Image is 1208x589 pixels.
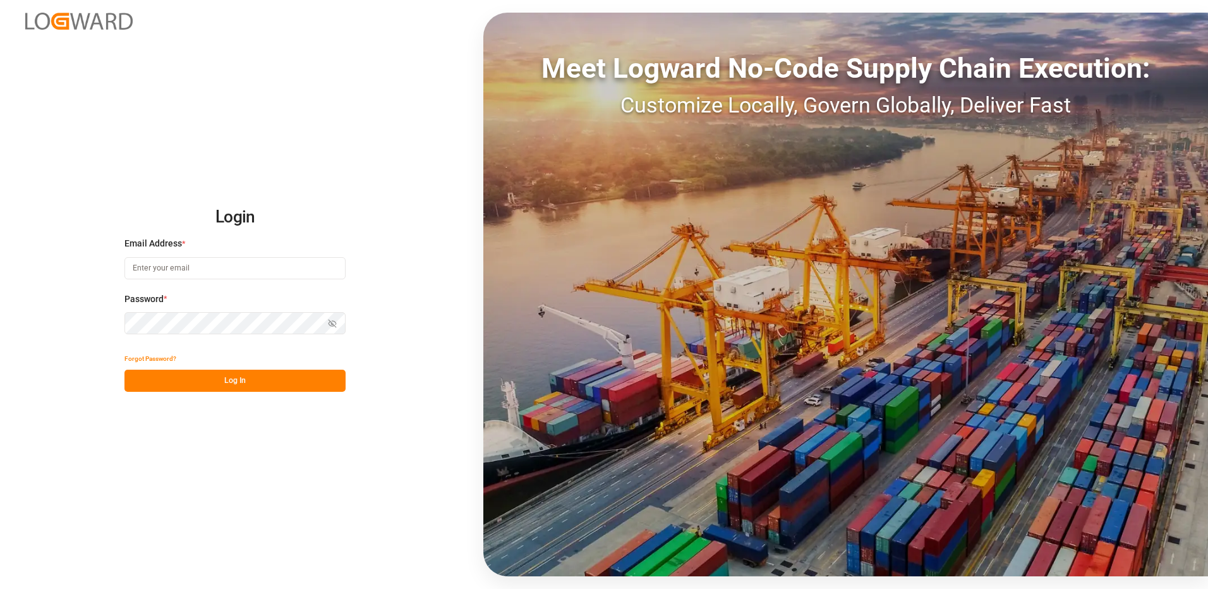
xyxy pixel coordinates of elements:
[124,257,346,279] input: Enter your email
[483,89,1208,121] div: Customize Locally, Govern Globally, Deliver Fast
[124,293,164,306] span: Password
[124,237,182,250] span: Email Address
[124,370,346,392] button: Log In
[124,348,176,370] button: Forgot Password?
[124,197,346,238] h2: Login
[483,47,1208,89] div: Meet Logward No-Code Supply Chain Execution:
[25,13,133,30] img: Logward_new_orange.png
